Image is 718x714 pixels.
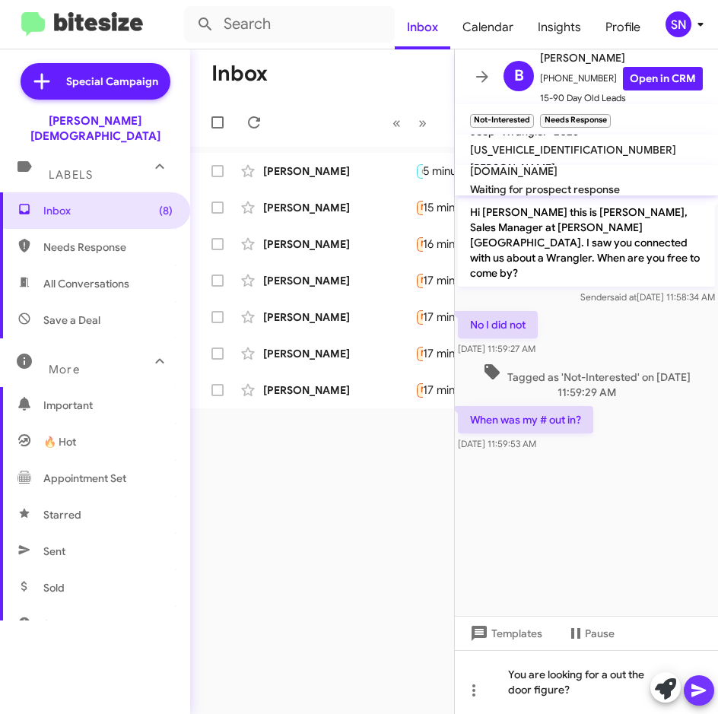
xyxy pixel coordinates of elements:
[43,276,129,291] span: All Conversations
[415,235,423,252] div: Can you send pic
[458,438,536,449] span: [DATE] 11:59:53 AM
[392,113,401,132] span: «
[458,363,715,400] span: Tagged as 'Not-Interested' on [DATE] 11:59:29 AM
[585,620,615,647] span: Pause
[423,309,513,325] div: 17 minutes ago
[263,163,415,179] div: [PERSON_NAME]
[554,620,627,647] button: Pause
[540,114,610,128] small: Needs Response
[421,239,485,249] span: Needs Response
[43,434,76,449] span: 🔥 Hot
[610,291,637,303] span: said at
[470,114,534,128] small: Not-Interested
[415,381,423,398] div: Maybe soon
[423,346,513,361] div: 17 minutes ago
[159,203,173,218] span: (8)
[49,168,93,182] span: Labels
[526,5,593,49] a: Insights
[43,398,173,413] span: Important
[470,164,558,178] span: [DOMAIN_NAME]
[540,67,703,90] span: [PHONE_NUMBER]
[423,200,513,215] div: 15 minutes ago
[415,162,423,179] div: I live in [US_STATE]
[43,240,173,255] span: Needs Response
[421,202,485,212] span: Needs Response
[458,343,535,354] span: [DATE] 11:59:27 AM
[384,107,436,138] nav: Page navigation example
[263,382,415,398] div: [PERSON_NAME]
[455,620,554,647] button: Templates
[21,63,170,100] a: Special Campaign
[43,544,65,559] span: Sent
[540,49,703,67] span: [PERSON_NAME]
[470,182,620,196] span: Waiting for prospect response
[421,166,446,176] span: 🔥 Hot
[540,90,703,106] span: 15-90 Day Old Leads
[66,74,158,89] span: Special Campaign
[49,363,80,376] span: More
[470,161,555,175] span: [PERSON_NAME]
[423,273,513,288] div: 17 minutes ago
[263,200,415,215] div: [PERSON_NAME]
[43,507,81,522] span: Starred
[415,308,423,325] div: I'm live in [GEOGRAPHIC_DATA][PERSON_NAME] so I'm not sure I have Covid now as of this am. I not ...
[43,580,65,595] span: Sold
[467,620,542,647] span: Templates
[470,143,676,157] span: [US_VEHICLE_IDENTIFICATION_NUMBER]
[43,203,173,218] span: Inbox
[43,313,100,328] span: Save a Deal
[455,650,718,714] div: You are looking for a out the door figure?
[43,471,126,486] span: Appointment Set
[263,346,415,361] div: [PERSON_NAME]
[421,385,485,395] span: Needs Response
[415,198,423,216] div: Any manual gt mustangs
[653,11,701,37] button: SN
[263,309,415,325] div: [PERSON_NAME]
[514,64,524,88] span: B
[580,291,715,303] span: Sender [DATE] 11:58:34 AM
[211,62,268,86] h1: Inbox
[395,5,450,49] a: Inbox
[423,163,508,179] div: 5 minutes ago
[423,382,513,398] div: 17 minutes ago
[450,5,526,49] a: Calendar
[458,406,593,433] p: When was my # out in?
[421,275,485,285] span: Needs Response
[623,67,703,90] a: Open in CRM
[383,107,410,138] button: Previous
[423,236,513,252] div: 16 minutes ago
[666,11,691,37] div: SN
[263,236,415,252] div: [PERSON_NAME]
[409,107,436,138] button: Next
[421,348,485,358] span: Needs Response
[263,273,415,288] div: [PERSON_NAME]
[418,113,427,132] span: »
[458,311,538,338] p: No I did not
[421,312,485,322] span: Needs Response
[43,617,124,632] span: Sold Responded
[593,5,653,49] a: Profile
[415,271,423,289] div: Inadvertent click. Very happy with current vehicle. Thank you.
[458,198,715,287] p: Hi [PERSON_NAME] this is [PERSON_NAME], Sales Manager at [PERSON_NAME][GEOGRAPHIC_DATA]. I saw yo...
[415,344,423,362] div: Interest Rate are to high
[184,6,395,43] input: Search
